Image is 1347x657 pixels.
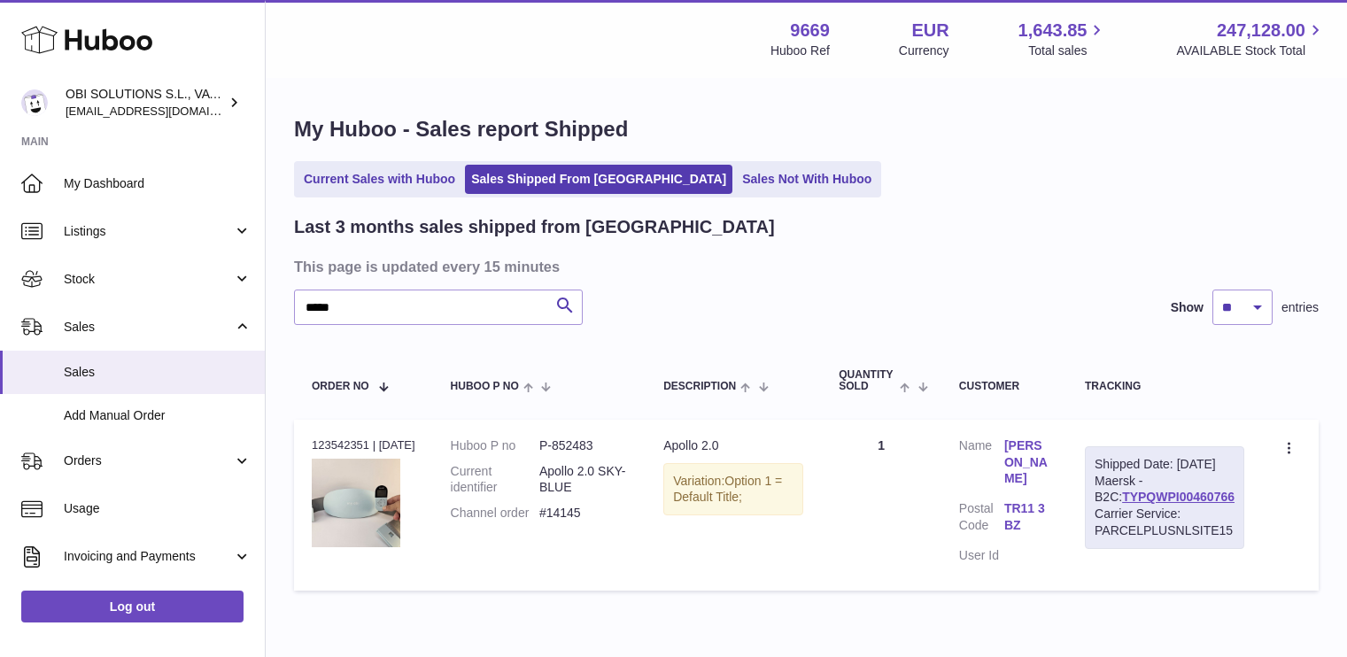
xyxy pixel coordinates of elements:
[1085,446,1244,549] div: Maersk - B2C:
[770,43,830,59] div: Huboo Ref
[663,463,803,516] div: Variation:
[663,437,803,454] div: Apollo 2.0
[673,474,782,505] span: Option 1 = Default Title;
[294,257,1314,276] h3: This page is updated every 15 minutes
[451,437,539,454] dt: Huboo P no
[1176,43,1326,59] span: AVAILABLE Stock Total
[64,548,233,565] span: Invoicing and Payments
[1018,19,1088,43] span: 1,643.85
[64,175,252,192] span: My Dashboard
[959,500,1004,538] dt: Postal Code
[21,89,48,116] img: hello@myobistore.com
[1217,19,1305,43] span: 247,128.00
[959,381,1049,392] div: Customer
[1122,490,1235,504] a: TYPQWPI00460766
[451,463,539,497] dt: Current identifier
[64,364,252,381] span: Sales
[1095,456,1235,473] div: Shipped Date: [DATE]
[821,420,941,591] td: 1
[736,165,878,194] a: Sales Not With Huboo
[66,104,260,118] span: [EMAIL_ADDRESS][DOMAIN_NAME]
[1095,506,1235,539] div: Carrier Service: PARCELPLUSNLSITE15
[465,165,732,194] a: Sales Shipped From [GEOGRAPHIC_DATA]
[539,437,628,454] dd: P-852483
[539,463,628,497] dd: Apollo 2.0 SKY-BLUE
[298,165,461,194] a: Current Sales with Huboo
[64,407,252,424] span: Add Manual Order
[66,86,225,120] div: OBI SOLUTIONS S.L., VAT: B70911078
[64,452,233,469] span: Orders
[959,437,1004,492] dt: Name
[663,381,736,392] span: Description
[1171,299,1204,316] label: Show
[451,505,539,522] dt: Channel order
[959,547,1004,564] dt: User Id
[911,19,948,43] strong: EUR
[790,19,830,43] strong: 9669
[1018,19,1108,59] a: 1,643.85 Total sales
[1004,437,1049,488] a: [PERSON_NAME]
[451,381,519,392] span: Huboo P no
[64,223,233,240] span: Listings
[1176,19,1326,59] a: 247,128.00 AVAILABLE Stock Total
[539,505,628,522] dd: #14145
[21,591,244,622] a: Log out
[294,215,775,239] h2: Last 3 months sales shipped from [GEOGRAPHIC_DATA]
[64,271,233,288] span: Stock
[1085,381,1244,392] div: Tracking
[312,437,415,453] div: 123542351 | [DATE]
[294,115,1319,143] h1: My Huboo - Sales report Shipped
[899,43,949,59] div: Currency
[1028,43,1107,59] span: Total sales
[312,459,400,547] img: 96691697548169.jpg
[64,500,252,517] span: Usage
[312,381,369,392] span: Order No
[1004,500,1049,534] a: TR11 3BZ
[64,319,233,336] span: Sales
[839,369,895,392] span: Quantity Sold
[1281,299,1319,316] span: entries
